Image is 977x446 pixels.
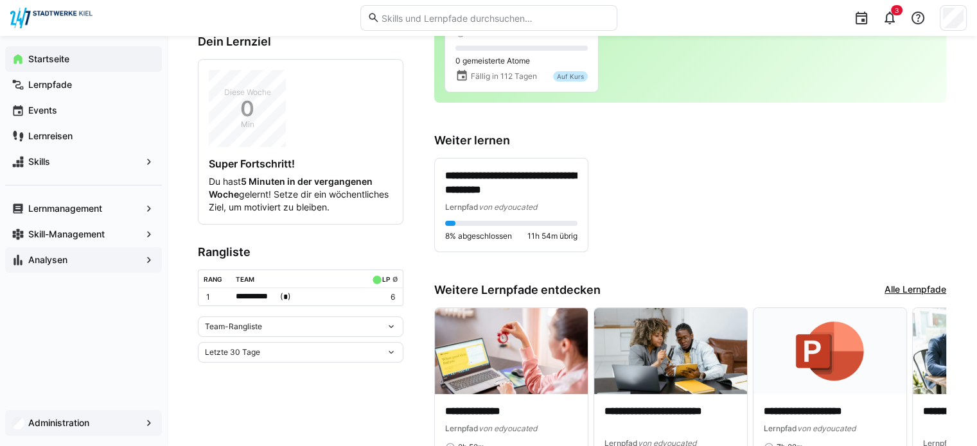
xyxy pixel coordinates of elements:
[885,283,946,297] a: Alle Lernpfade
[527,231,577,241] span: 11h 54m übrig
[479,202,537,212] span: von edyoucated
[392,273,398,284] a: ø
[205,347,260,357] span: Letzte 30 Tage
[204,275,222,283] div: Rang
[553,71,588,81] div: Auf Kurs
[445,202,479,212] span: Lernpfad
[445,231,512,241] span: 8% abgeschlossen
[209,175,392,214] p: Du hast gelernt! Setze dir ein wöchentliches Ziel, um motiviert zu bleiben.
[236,275,254,283] div: Team
[895,6,899,14] span: 3
[434,283,601,297] h3: Weitere Lernpfade entdecken
[206,292,225,302] p: 1
[280,290,291,304] span: ( )
[205,322,262,332] span: Team-Rangliste
[594,308,747,394] img: image
[455,56,530,66] span: 0 gemeisterte Atome
[479,424,537,433] span: von edyoucated
[434,133,946,148] h3: Weiter lernen
[209,157,392,170] h4: Super Fortschritt!
[435,308,588,394] img: image
[369,292,395,302] p: 6
[380,12,610,24] input: Skills und Lernpfade durchsuchen…
[764,424,797,433] span: Lernpfad
[198,245,403,259] h3: Rangliste
[198,35,403,49] h3: Dein Lernziel
[471,71,537,81] span: Fällig in 112 Tagen
[209,176,373,200] strong: 5 Minuten in der vergangenen Woche
[797,424,856,433] span: von edyoucated
[753,308,906,394] img: image
[445,424,479,433] span: Lernpfad
[382,275,390,283] div: LP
